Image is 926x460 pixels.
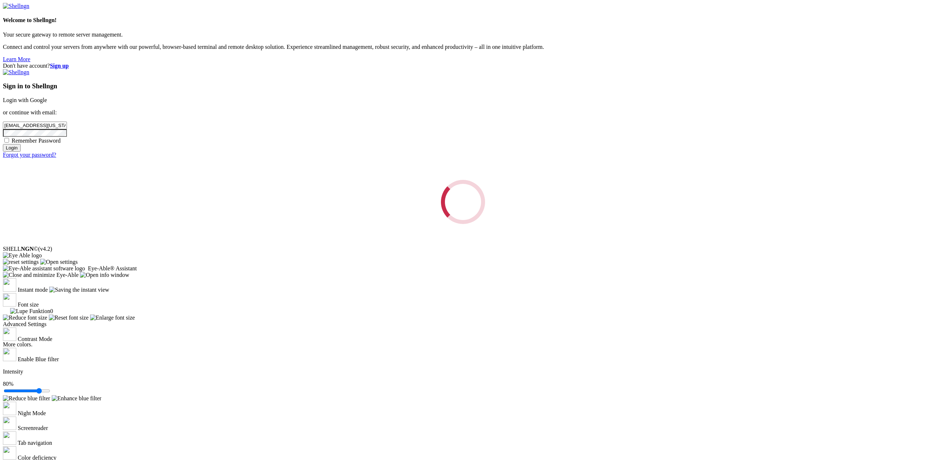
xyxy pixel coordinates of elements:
div: Don't have account? [3,63,923,69]
input: Email address [3,122,67,129]
input: Login [3,144,21,152]
a: Forgot your password? [3,152,56,158]
a: Login with Google [3,97,47,103]
h3: Sign in to Shellngn [3,82,923,90]
a: Sign up [50,63,69,69]
span: Remember Password [12,138,61,144]
p: Your secure gateway to remote server management. [3,31,923,38]
b: NGN [21,246,34,252]
span: 4.2.0 [38,246,52,252]
div: Loading... [441,180,485,224]
h4: Welcome to Shellngn! [3,17,923,24]
span: SHELL © [3,246,52,252]
img: Shellngn [3,3,29,9]
p: Connect and control your servers from anywhere with our powerful, browser-based terminal and remo... [3,44,923,50]
img: Shellngn [3,69,29,76]
input: Remember Password [4,138,9,143]
a: Learn More [3,56,30,62]
p: or continue with email: [3,109,923,116]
